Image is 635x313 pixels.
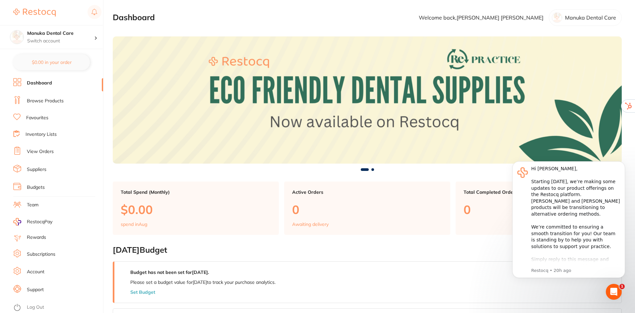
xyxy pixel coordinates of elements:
p: Please set a budget value for [DATE] to track your purchase analytics. [130,280,276,285]
a: Favourites [26,115,48,121]
p: Total Completed Orders [464,189,614,195]
a: Inventory Lists [26,131,57,138]
iframe: Intercom live chat [606,284,622,300]
a: Rewards [27,234,46,241]
a: Active Orders0Awaiting delivery [284,182,450,235]
p: 0 [464,203,614,216]
a: Team [27,202,38,208]
a: Budgets [27,184,45,191]
img: Dashboard [113,36,622,164]
p: Message from Restocq, sent 20h ago [29,116,118,122]
img: RestocqPay [13,218,21,226]
button: Log Out [13,302,101,313]
span: RestocqPay [27,219,52,225]
p: Awaiting delivery [292,222,329,227]
a: Total Spend (Monthly)$0.00spend inAug [113,182,279,235]
p: 0 [292,203,442,216]
p: Welcome back, [PERSON_NAME] [PERSON_NAME] [419,15,543,21]
button: Set Budget [130,289,155,295]
h2: Dashboard [113,13,155,22]
a: Restocq Logo [13,5,56,20]
a: Support [27,287,44,293]
a: Dashboard [27,80,52,86]
a: View Orders [27,148,54,155]
a: Suppliers [27,166,46,173]
p: Total Spend (Monthly) [121,189,271,195]
p: spend in Aug [121,222,147,227]
a: Subscriptions [27,251,55,258]
h2: [DATE] Budget [113,245,622,255]
a: RestocqPay [13,218,52,226]
strong: Budget has not been set for [DATE] . [130,269,209,275]
button: $0.00 in your order [13,54,90,70]
img: Restocq Logo [13,9,56,17]
p: Switch account [27,38,94,44]
p: $0.00 [121,203,271,216]
a: Account [27,269,44,275]
span: 1 [619,284,625,289]
div: Hi [PERSON_NAME], ​ Starting [DATE], we’re making some updates to our product offerings on the Re... [29,14,118,170]
a: Log Out [27,304,44,311]
img: Manuka Dental Care [10,30,24,44]
a: Browse Products [27,98,64,104]
p: Active Orders [292,189,442,195]
h4: Manuka Dental Care [27,30,94,37]
iframe: Intercom notifications message [502,151,635,295]
a: Total Completed Orders0 [456,182,622,235]
p: Manuka Dental Care [565,15,616,21]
